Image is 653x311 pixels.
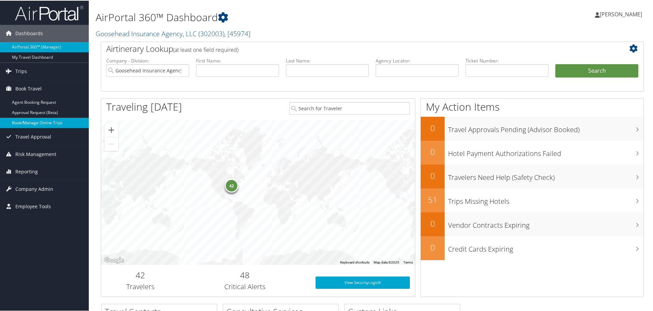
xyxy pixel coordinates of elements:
[289,101,410,114] input: Search for Traveler
[286,57,369,63] label: Last Name:
[15,145,56,162] span: Risk Management
[466,57,548,63] label: Ticket Number:
[15,197,51,214] span: Employee Tools
[555,63,638,77] button: Search
[421,236,643,259] a: 0Credit Cards Expiring
[376,57,459,63] label: Agency Locator:
[421,193,445,205] h2: 51
[15,24,43,41] span: Dashboards
[173,45,238,53] span: (at least one field required)
[421,164,643,188] a: 0Travelers Need Help (Safety Check)
[421,188,643,212] a: 51Trips Missing Hotels
[96,10,464,24] h1: AirPortal 360™ Dashboard
[15,4,83,20] img: airportal-logo.png
[448,193,643,206] h3: Trips Missing Hotels
[421,169,445,181] h2: 0
[106,99,182,113] h1: Traveling [DATE]
[185,269,305,280] h2: 48
[15,162,38,180] span: Reporting
[106,42,593,54] h2: Airtinerary Lookup
[105,137,118,150] button: Zoom out
[595,3,649,24] a: [PERSON_NAME]
[448,240,643,253] h3: Credit Cards Expiring
[421,145,445,157] h2: 0
[196,57,279,63] label: First Name:
[421,241,445,253] h2: 0
[15,62,27,79] span: Trips
[421,122,445,133] h2: 0
[421,212,643,236] a: 0Vendor Contracts Expiring
[103,255,125,264] a: Open this area in Google Maps (opens a new window)
[103,255,125,264] img: Google
[185,281,305,291] h3: Critical Alerts
[96,28,250,38] a: Goosehead Insurance Agency, LLC
[105,123,118,136] button: Zoom in
[15,180,53,197] span: Company Admin
[421,217,445,229] h2: 0
[198,28,224,38] span: ( 302003 )
[225,178,238,192] div: 42
[106,57,189,63] label: Company - Division:
[448,169,643,182] h3: Travelers Need Help (Safety Check)
[340,259,370,264] button: Keyboard shortcuts
[15,80,42,97] span: Book Travel
[448,216,643,229] h3: Vendor Contracts Expiring
[15,128,51,145] span: Travel Approval
[421,140,643,164] a: 0Hotel Payment Authorizations Failed
[316,276,410,288] a: View SecurityLogic®
[421,116,643,140] a: 0Travel Approvals Pending (Advisor Booked)
[600,10,642,17] span: [PERSON_NAME]
[106,281,175,291] h3: Travelers
[374,260,399,264] span: Map data ©2025
[448,145,643,158] h3: Hotel Payment Authorizations Failed
[224,28,250,38] span: , [ 45974 ]
[448,121,643,134] h3: Travel Approvals Pending (Advisor Booked)
[421,99,643,113] h1: My Action Items
[403,260,413,264] a: Terms (opens in new tab)
[106,269,175,280] h2: 42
